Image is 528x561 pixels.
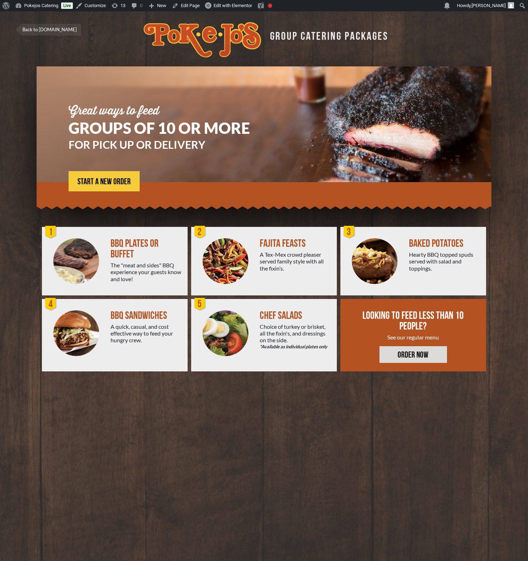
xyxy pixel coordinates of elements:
span: START A NEW ORDER [77,178,131,186]
img: Views over 48 hours. Click for more Jetpack Stats. [279,2,318,10]
div: The "meat and sides" BBQ experience your guests know and love! [111,262,182,282]
a: Live [61,2,73,9]
img: logo.svg [144,22,261,58]
img: PEJ-BBQ-Buffet.png [53,238,99,284]
div: BBQ PLATES OR BUFFET [111,238,182,260]
h3: FOR PICK UP OR DELIVERY [69,139,271,150]
div: LOOKING TO FEED LESS THAN 10 PEOPLE? [361,310,465,332]
div: CHEF SALADS [260,310,331,321]
a: START A NEW ORDER [69,171,140,191]
div: GROUP CATERING PACKAGES [265,28,388,42]
img: PEJ-Fajitas.png [203,238,248,284]
div: Focus keyphrase not set [268,4,272,8]
img: PEJ-Baked-Potato.png [352,238,398,284]
div: BAKED POTATOES [409,238,480,249]
a: Back to [DOMAIN_NAME] [15,24,81,36]
img: PEJ-BBQ-Sandwich.png [53,310,99,356]
em: *Available as individual plates only [260,343,331,350]
div: Hearty BBQ topped spuds served with salad and toppings. [409,251,480,272]
span: Edit with Elementor [214,3,252,8]
div: BBQ SANDWICHES [111,310,182,321]
div: 3 [342,225,356,239]
div: 1 [44,225,58,239]
div: 5 [193,297,207,311]
div: See our regular menu [361,334,465,341]
a: ORDER NOW [379,346,447,363]
div: A Tex-Mex crowd pleaser served family style with all the fixin’s. [260,251,331,272]
div: A quick, casual, and cost effective way to feed your hungry crew. [111,323,182,344]
div: Great ways to feed [69,105,271,117]
div: 2 [193,225,207,239]
div: 4 [44,297,58,311]
div: Choice of turkey or brisket, all the fixin's, and dressings on the side. [260,323,331,350]
h1: GROUPS OF 10 OR MORE [69,120,271,136]
span: [PERSON_NAME] [472,3,506,8]
div: FAJITA FEASTS [260,238,331,249]
img: Salad-Circle.png [203,310,248,356]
